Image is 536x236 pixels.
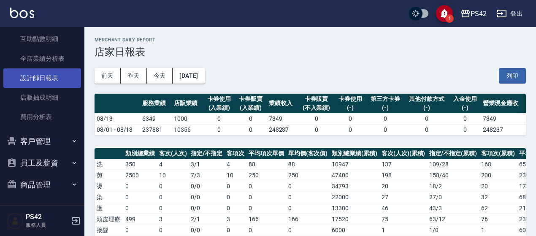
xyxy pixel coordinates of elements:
td: 0 [246,181,286,192]
td: 0 [335,124,366,135]
td: 08/01 - 08/13 [95,124,140,135]
td: 27 / 0 [427,192,479,203]
td: 染 [95,192,123,203]
td: 109 / 28 [427,159,479,170]
th: 業績收入 [267,94,298,114]
td: 2 / 1 [189,214,225,225]
a: 設計師日報表 [3,68,81,88]
td: 0 [246,225,286,236]
td: 13300 [330,203,379,214]
td: 27 [379,192,428,203]
div: (-) [337,103,364,112]
td: 10947 [330,159,379,170]
div: (-) [452,103,479,112]
td: 6349 [140,113,172,124]
td: 88 [286,159,330,170]
th: 類別總業績(累積) [330,148,379,159]
h2: Merchant Daily Report [95,37,526,43]
td: 0 [286,225,330,236]
td: 1000 [172,113,203,124]
td: 剪 [95,170,123,181]
td: 燙 [95,181,123,192]
td: 1 / 0 [427,225,479,236]
td: 0 [225,203,246,214]
td: 3 [157,214,189,225]
th: 客次(人次) [157,148,189,159]
td: 43 / 3 [427,203,479,214]
td: 4 [225,159,246,170]
td: 洗 [95,159,123,170]
button: 商品管理 [3,174,81,196]
th: 客項次 [225,148,246,159]
td: 0 [123,225,157,236]
button: save [436,5,453,22]
img: Logo [10,8,34,18]
td: 200 [479,170,517,181]
td: 350 [123,159,157,170]
td: 0 [123,203,157,214]
td: 0 [449,124,481,135]
td: 6000 [330,225,379,236]
p: 服務人員 [26,221,69,229]
td: 0 [366,124,404,135]
td: 0 [449,113,481,124]
div: 其他付款方式 [406,95,447,103]
button: 今天 [147,68,173,84]
a: 全店業績分析表 [3,49,81,68]
th: 指定/不指定(累積) [427,148,479,159]
td: 0 [335,113,366,124]
th: 類別總業績 [123,148,157,159]
td: 0 [286,203,330,214]
button: [DATE] [173,68,205,84]
div: (-) [406,103,447,112]
td: 47400 [330,170,379,181]
td: 0 [404,124,449,135]
td: 0 [298,113,334,124]
td: 0 [235,113,267,124]
div: 卡券使用 [206,95,233,103]
td: 137 [379,159,428,170]
td: 237881 [140,124,172,135]
td: 0 [157,203,189,214]
td: 0 [123,192,157,203]
div: (入業績) [206,103,233,112]
td: 0 [246,192,286,203]
td: 250 [286,170,330,181]
td: 08/13 [95,113,140,124]
td: 75 [379,214,428,225]
div: (-) [368,103,402,112]
td: 10 [157,170,189,181]
td: 2500 [123,170,157,181]
td: 0 / 0 [189,225,225,236]
td: 88 [246,159,286,170]
td: 248237 [267,124,298,135]
td: 10356 [172,124,203,135]
td: 22000 [330,192,379,203]
th: 客項次(累積) [479,148,517,159]
td: 158 / 40 [427,170,479,181]
td: 250 [246,170,286,181]
th: 店販業績 [172,94,203,114]
td: 0 [298,124,334,135]
td: 0 [246,203,286,214]
a: 互助點數明細 [3,29,81,49]
td: 1 [479,225,517,236]
h3: 店家日報表 [95,46,526,58]
div: 卡券販賣 [300,95,332,103]
td: 0 [225,181,246,192]
span: 1 [445,14,454,23]
div: PS42 [471,8,487,19]
th: 營業現金應收 [481,94,526,114]
button: 列印 [499,68,526,84]
td: 198 [379,170,428,181]
td: 3 / 1 [189,159,225,170]
td: 4 [157,159,189,170]
th: 服務業績 [140,94,172,114]
td: 248237 [481,124,526,135]
td: 接髮 [95,225,123,236]
th: 平均項次單價 [246,148,286,159]
td: 1 [379,225,428,236]
div: 卡券販賣 [237,95,265,103]
td: 166 [246,214,286,225]
td: 168 [479,159,517,170]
